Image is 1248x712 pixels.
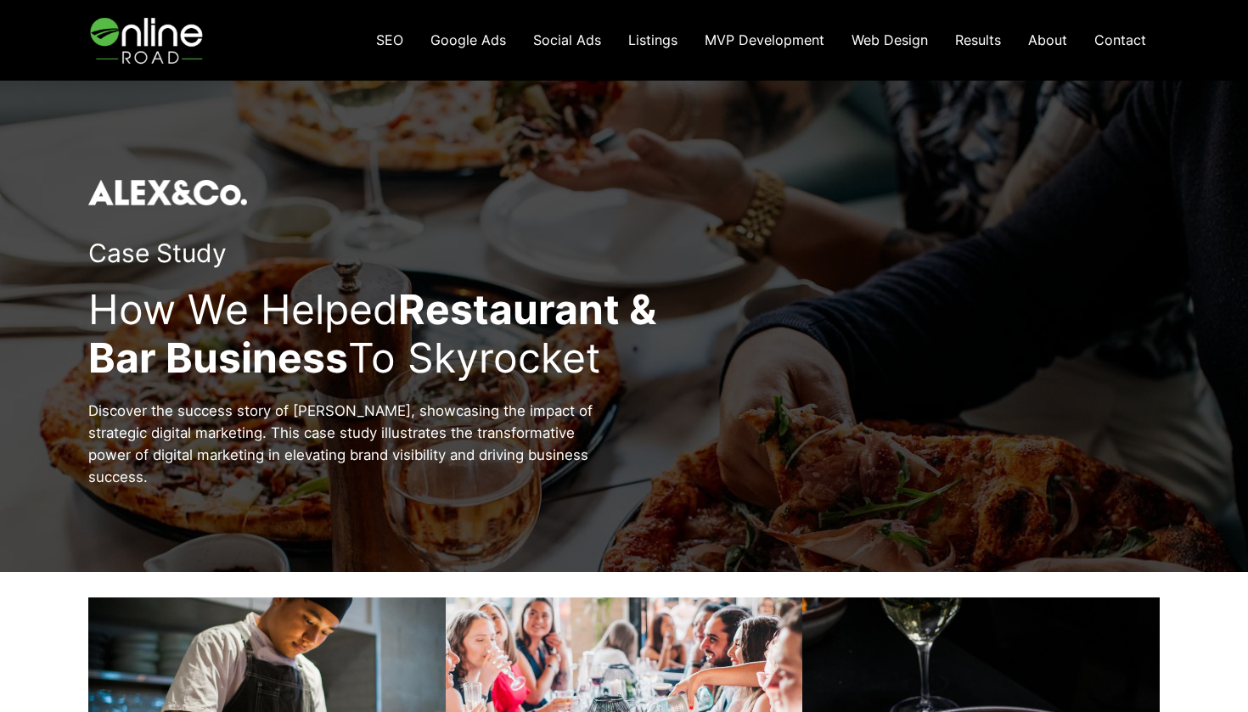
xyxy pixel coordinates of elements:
[1081,23,1160,58] a: Contact
[533,31,601,48] span: Social Ads
[838,23,942,58] a: Web Design
[628,31,677,48] span: Listings
[376,31,403,48] span: SEO
[955,31,1001,48] span: Results
[705,31,824,48] span: MVP Development
[88,285,731,383] h2: How We Helped To Skyrocket
[363,23,417,58] a: SEO
[1015,23,1081,58] a: About
[363,23,1160,58] nav: Navigation
[615,23,691,58] a: Listings
[691,23,838,58] a: MVP Development
[520,23,615,58] a: Social Ads
[852,31,928,48] span: Web Design
[1094,31,1146,48] span: Contact
[942,23,1015,58] a: Results
[88,400,615,488] p: Discover the success story of [PERSON_NAME], showcasing the impact of strategic digital marketing...
[88,284,656,384] strong: Restaurant & Bar Business
[1028,31,1067,48] span: About
[430,31,506,48] span: Google Ads
[417,23,520,58] a: Google Ads
[88,238,731,268] h2: Case Study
